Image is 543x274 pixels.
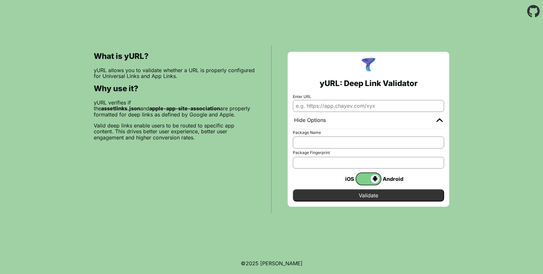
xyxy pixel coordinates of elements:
label: Package Name [293,130,444,135]
footer: © [241,253,303,274]
input: e.g. https://app.chayev.com/xyx [293,100,444,112]
b: apple-app-site-association [149,105,220,112]
label: Enter URL [293,94,444,99]
label: Package Fingerprint [293,150,444,155]
p: Valid deep links enable users to be routed to specific app content. This drives better user exper... [94,123,255,140]
h2: Why use it? [94,84,255,93]
h2: yURL: Deep Link Validator [320,79,418,88]
span: 2025 [246,260,259,267]
div: Android [381,175,407,183]
p: yURL verifies if the and are properly formatted for deep links as defined by Google and Apple. [94,100,255,117]
a: Michael Ibragimchayev's Personal Site [260,260,303,267]
img: chevron [436,118,443,122]
div: iOS [330,175,356,183]
input: Validate [293,189,444,202]
div: Hide Options [294,117,326,124]
img: yURL Logo [360,57,377,74]
p: yURL allows you to validate whether a URL is properly configured for Universal Links and App Links. [94,67,255,79]
h2: What is yURL? [94,52,255,61]
b: assetlinks.json [101,105,140,112]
